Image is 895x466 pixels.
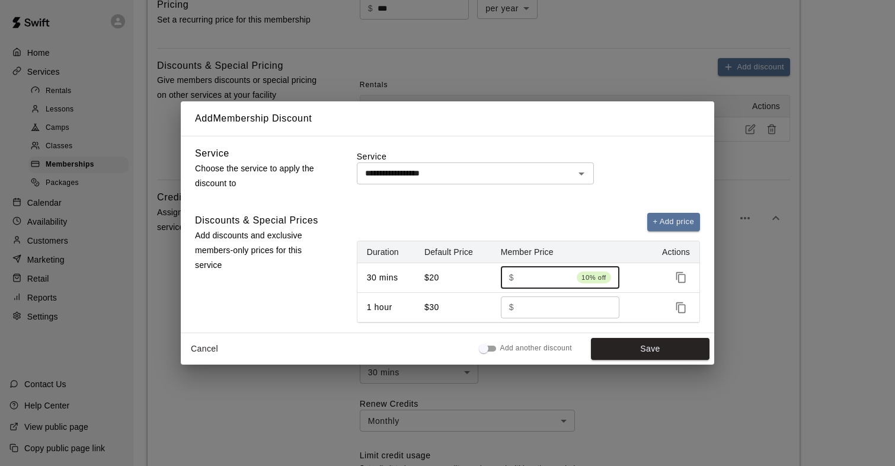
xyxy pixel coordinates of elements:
h2: Add Membership Discount [181,101,714,136]
button: Open [573,165,590,182]
button: Duplicate price [672,269,690,286]
span: 10% off [577,272,611,283]
p: $20 [424,272,482,284]
th: Default Price [415,241,491,263]
p: Add discounts and exclusive members-only prices for this service [195,228,327,273]
p: $30 [424,301,482,314]
button: Save [591,338,709,360]
label: Service [357,151,700,162]
h6: Discounts & Special Prices [195,213,318,228]
p: 1 hour [367,301,405,314]
th: Member Price [491,241,647,263]
th: Actions [647,241,699,263]
p: $ [509,272,514,284]
span: Add another discount [500,343,572,355]
p: $ [509,301,514,314]
h6: Service [195,146,229,161]
th: Duration [357,241,415,263]
button: Duplicate price [672,299,690,317]
p: 30 mins [367,272,405,284]
p: Choose the service to apply the discount to [195,161,327,191]
button: Cancel [186,338,223,360]
button: + Add price [647,213,701,231]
